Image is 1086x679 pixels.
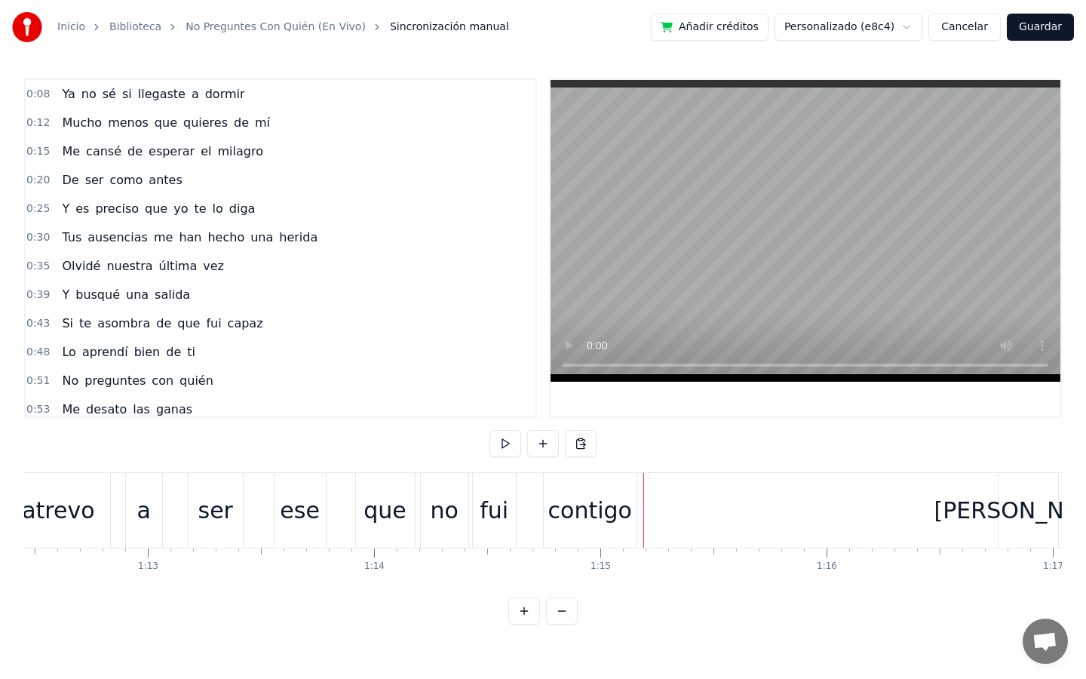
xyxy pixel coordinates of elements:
div: 1:13 [138,561,158,573]
span: 0:43 [26,316,50,331]
span: una [124,286,150,303]
span: mí [253,114,271,131]
span: Mucho [60,114,103,131]
div: 1:17 [1043,561,1063,573]
span: 0:15 [26,144,50,159]
span: quién [178,372,215,389]
div: fui [480,493,508,527]
span: quieres [182,114,229,131]
span: hecho [206,229,246,246]
span: Sincronización manual [390,20,509,35]
span: Tus [60,229,83,246]
span: si [121,85,133,103]
button: Guardar [1007,14,1074,41]
span: preguntes [83,372,147,389]
span: preciso [94,200,140,217]
span: 0:53 [26,402,50,417]
div: ese [280,493,320,527]
div: Chat abierto [1023,619,1068,664]
span: 0:35 [26,259,50,274]
div: atrevo [22,493,94,527]
span: De [60,171,80,189]
span: las [131,401,152,418]
span: nuestra [105,257,154,275]
span: llegaste [137,85,187,103]
span: Lo [60,343,77,361]
span: Me [60,401,81,418]
span: Y [60,200,71,217]
span: de [232,114,250,131]
span: vez [201,257,225,275]
span: a [190,85,201,103]
span: milagro [216,143,264,160]
a: Biblioteca [109,20,161,35]
span: el [199,143,213,160]
span: salida [153,286,192,303]
span: sé [101,85,118,103]
span: 0:25 [26,201,50,217]
span: como [108,171,144,189]
span: 0:51 [26,373,50,389]
span: que [176,315,201,332]
span: han [177,229,203,246]
span: 0:20 [26,173,50,188]
span: esperar [147,143,196,160]
nav: breadcrumb [57,20,509,35]
span: no [80,85,98,103]
span: cansé [84,143,123,160]
img: youka [12,12,42,42]
span: Me [60,143,81,160]
span: fui [204,315,222,332]
span: menos [106,114,150,131]
span: de [126,143,144,160]
span: ser [84,171,106,189]
span: No [60,372,80,389]
span: asombra [96,315,152,332]
span: Ya [60,85,76,103]
button: Añadir créditos [651,14,768,41]
span: aprendí [81,343,130,361]
span: 0:08 [26,87,50,102]
span: es [74,200,90,217]
span: con [150,372,175,389]
span: Olvidé [60,257,102,275]
button: Cancelar [928,14,1001,41]
span: de [164,343,183,361]
span: te [78,315,93,332]
a: Inicio [57,20,85,35]
span: yo [172,200,189,217]
span: Si [60,315,75,332]
div: 1:16 [817,561,837,573]
span: 0:30 [26,230,50,245]
span: bien [133,343,162,361]
span: diga [228,200,257,217]
span: que [153,114,179,131]
span: antes [147,171,183,189]
span: ganas [155,401,194,418]
span: que [143,200,169,217]
span: Y [60,286,71,303]
span: ti [186,343,197,361]
span: te [192,200,207,217]
div: a [137,493,150,527]
span: de [155,315,173,332]
span: 0:48 [26,345,50,360]
span: desato [84,401,128,418]
div: 1:15 [591,561,611,573]
span: herida [278,229,319,246]
div: que [364,493,406,527]
a: No Preguntes Con Quién (En Vivo) [186,20,366,35]
span: última [158,257,199,275]
div: 1:14 [364,561,385,573]
span: una [249,229,275,246]
span: lo [211,200,225,217]
span: busqué [74,286,121,303]
span: me [152,229,174,246]
span: dormir [204,85,247,103]
span: capaz [226,315,265,332]
span: 0:12 [26,115,50,131]
div: no [431,493,459,527]
div: ser [198,493,233,527]
span: 0:39 [26,287,50,303]
div: contigo [548,493,632,527]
